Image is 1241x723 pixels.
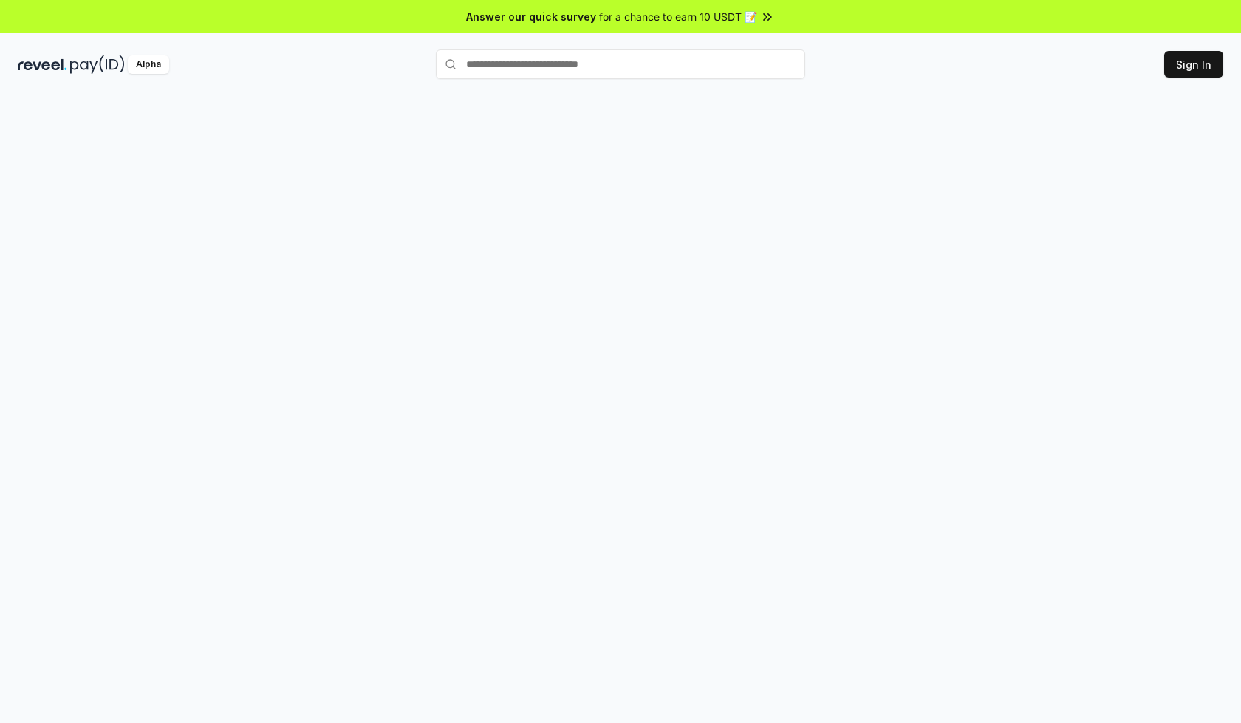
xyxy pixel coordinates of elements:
[18,55,67,74] img: reveel_dark
[599,9,757,24] span: for a chance to earn 10 USDT 📝
[1164,51,1223,78] button: Sign In
[70,55,125,74] img: pay_id
[466,9,596,24] span: Answer our quick survey
[128,55,169,74] div: Alpha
